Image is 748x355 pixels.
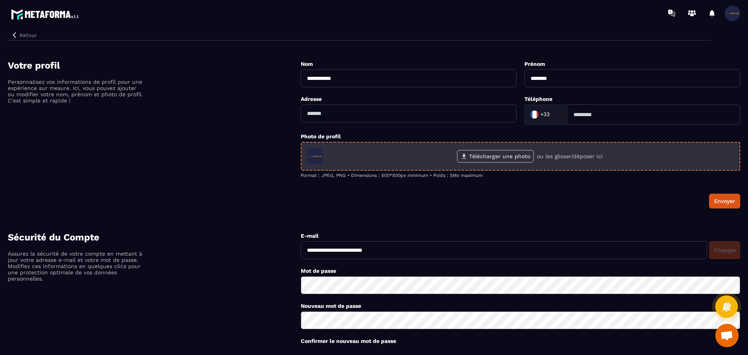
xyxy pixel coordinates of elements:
label: Téléphone [524,96,552,102]
div: Search for option [524,104,567,125]
p: Format : JPEG, PNG • Dimensions : 500*500px minimum • Poids : 5Mo maximum [301,173,740,178]
h4: Sécurité du Compte [8,232,301,243]
label: Photo de profil [301,133,341,140]
button: Envoyer [709,194,740,208]
p: Assurez la sécurité de votre compte en mettant à jour votre adresse e-mail et votre mot de passe.... [8,251,144,282]
label: Mot de passe [301,268,336,274]
label: Prénom [524,61,545,67]
label: Nom [301,61,313,67]
p: ou les glisser/déposer ici [537,153,603,159]
div: Ouvrir le chat [715,324,739,347]
label: Adresse [301,96,322,102]
p: Personnalisez vos informations de profil pour une expérience sur mesure. Ici, vous pouvez ajouter... [8,79,144,104]
label: Confirmer le nouveau mot de passe [301,338,396,344]
label: E-mail [301,233,319,239]
img: Country Flag [527,107,542,122]
label: Nouveau mot de passe [301,303,361,309]
h4: Votre profil [8,60,301,71]
img: logo [11,7,81,21]
button: Retour [8,30,40,40]
label: Télécharger une photo [457,150,534,162]
span: +33 [540,111,550,118]
input: Search for option [551,109,559,120]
